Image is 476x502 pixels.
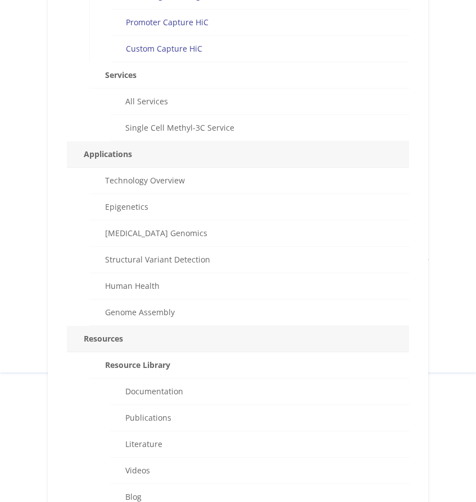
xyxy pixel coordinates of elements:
[111,36,410,62] a: Custom Capture HiC
[111,379,410,405] a: Documentation
[111,431,410,458] a: Literature
[111,115,410,141] a: Single Cell Methyl-3C Service
[111,89,410,115] a: All Services
[89,247,410,273] a: Structural Variant Detection
[111,405,410,431] a: Publications
[89,352,410,379] a: Resource Library
[111,458,410,484] a: Videos
[89,62,410,89] a: Services
[89,273,410,300] a: Human Health
[89,220,410,247] a: [MEDICAL_DATA] Genomics
[89,300,410,326] a: Genome Assembly
[111,10,410,36] a: Promoter Capture HiC
[89,168,410,194] a: Technology Overview
[89,194,410,220] a: Epigenetics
